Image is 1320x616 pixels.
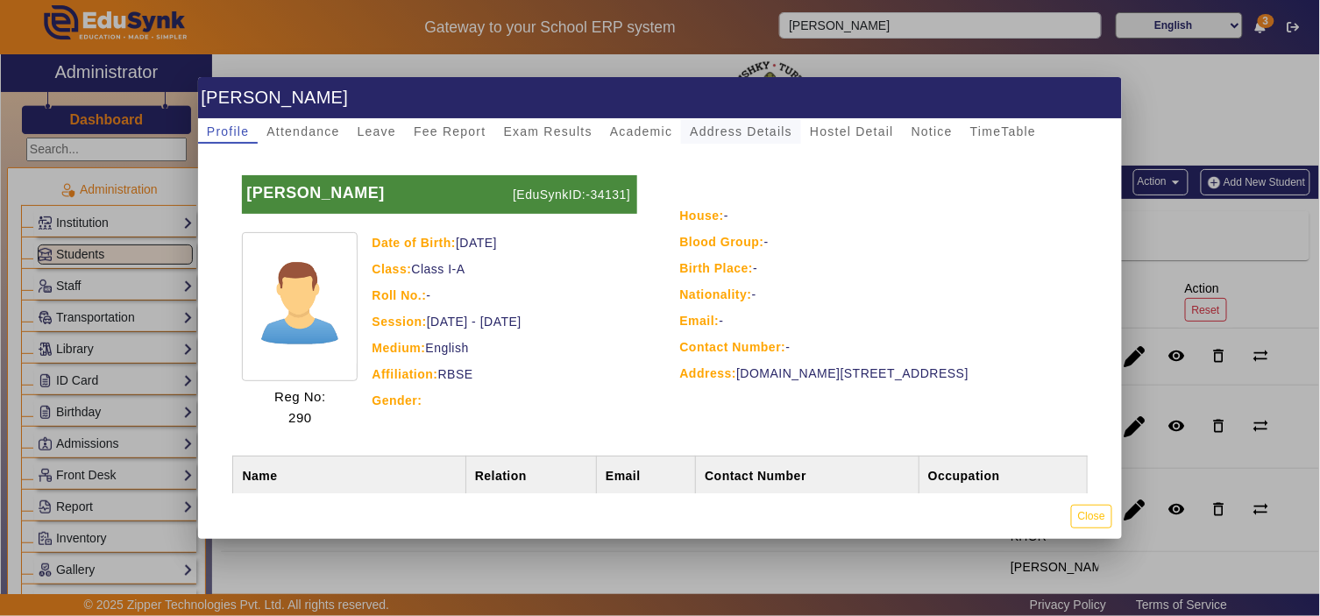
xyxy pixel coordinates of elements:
div: - [372,285,636,306]
span: Fee Report [414,125,486,138]
div: [DOMAIN_NAME][STREET_ADDRESS] [680,363,1082,384]
th: Name [233,456,465,495]
th: Occupation [919,456,1087,495]
div: RBSE [372,364,636,385]
div: [DATE] - [DATE] [372,311,636,332]
button: Close [1071,505,1112,528]
span: Hostel Detail [810,125,894,138]
p: 290 [274,407,326,428]
span: TimeTable [970,125,1036,138]
strong: Blood Group: [680,235,764,249]
b: [PERSON_NAME] [246,184,385,202]
th: Contact Number [696,456,919,495]
strong: Contact Number: [680,340,786,354]
span: Profile [207,125,249,138]
strong: Medium: [372,341,425,355]
strong: Session: [372,315,426,329]
strong: Gender: [372,393,422,407]
div: - [680,205,1082,226]
strong: Nationality: [680,287,752,301]
strong: Date of Birth: [372,236,456,250]
span: Attendance [266,125,339,138]
span: Notice [912,125,953,138]
strong: Email: [680,314,720,328]
th: Email [597,456,696,495]
p: Reg No: [274,386,326,407]
div: - [680,258,1082,279]
th: Relation [465,456,596,495]
div: Class I-A [372,258,636,280]
span: Address Details [690,125,792,138]
div: - [680,310,1082,331]
strong: Affiliation: [372,367,437,381]
h1: [PERSON_NAME] [198,77,1122,118]
img: profile.png [242,232,358,381]
span: Academic [610,125,672,138]
strong: Class: [372,262,411,276]
strong: Roll No.: [372,288,426,302]
div: - [680,284,1082,305]
div: - [680,336,1082,358]
p: [EduSynkID:-34131] [508,175,636,214]
span: Leave [358,125,396,138]
strong: House: [680,209,724,223]
strong: Birth Place: [680,261,754,275]
div: - [680,231,1082,252]
strong: Address: [680,366,737,380]
div: [DATE] [372,232,636,253]
div: English [372,337,636,358]
span: Exam Results [504,125,593,138]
